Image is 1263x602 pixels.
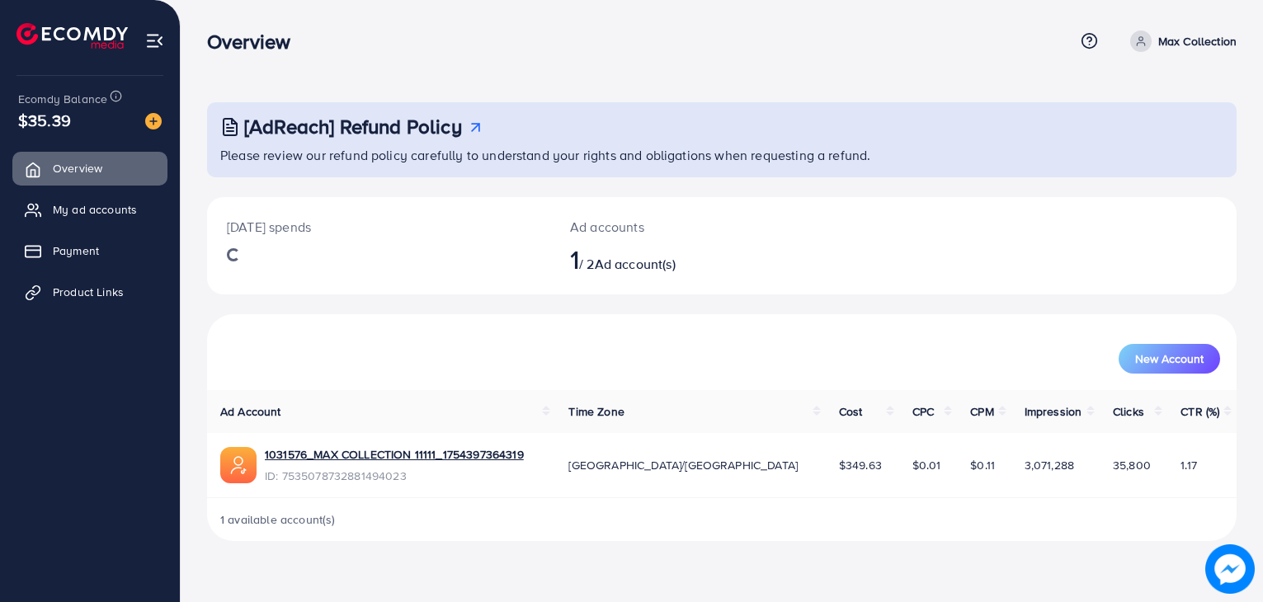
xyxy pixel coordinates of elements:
span: Clicks [1113,403,1144,420]
span: Time Zone [568,403,624,420]
span: Ad account(s) [595,255,676,273]
span: 1 available account(s) [220,511,336,528]
span: 35,800 [1113,457,1151,473]
span: CTR (%) [1181,403,1219,420]
span: Product Links [53,284,124,300]
span: Payment [53,242,99,259]
button: New Account [1119,344,1220,374]
span: CPM [970,403,993,420]
p: Max Collection [1158,31,1237,51]
p: Please review our refund policy carefully to understand your rights and obligations when requesti... [220,145,1227,165]
span: Cost [839,403,863,420]
span: $349.63 [839,457,882,473]
span: My ad accounts [53,201,137,218]
span: 3,071,288 [1025,457,1074,473]
h3: [AdReach] Refund Policy [244,115,462,139]
a: Overview [12,152,167,185]
h2: / 2 [570,243,788,275]
p: Ad accounts [570,217,788,237]
span: New Account [1135,353,1204,364]
span: CPC [912,403,934,420]
a: My ad accounts [12,193,167,226]
a: Max Collection [1124,31,1237,52]
img: image [1205,544,1255,594]
a: Product Links [12,275,167,308]
span: $0.01 [912,457,941,473]
span: [GEOGRAPHIC_DATA]/[GEOGRAPHIC_DATA] [568,457,798,473]
span: ID: 7535078732881494023 [265,468,524,484]
span: 1.17 [1181,457,1197,473]
img: image [145,113,162,129]
h3: Overview [207,30,304,54]
span: Overview [53,160,102,176]
img: menu [145,31,164,50]
img: logo [16,23,128,49]
span: Ecomdy Balance [18,91,107,107]
img: ic-ads-acc.e4c84228.svg [220,447,257,483]
span: 1 [570,240,579,278]
span: Impression [1025,403,1082,420]
span: $0.11 [970,457,995,473]
p: [DATE] spends [227,217,530,237]
a: Payment [12,234,167,267]
a: 1031576_MAX COLLECTION 11111_1754397364319 [265,446,524,463]
span: $35.39 [18,108,71,132]
span: Ad Account [220,403,281,420]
